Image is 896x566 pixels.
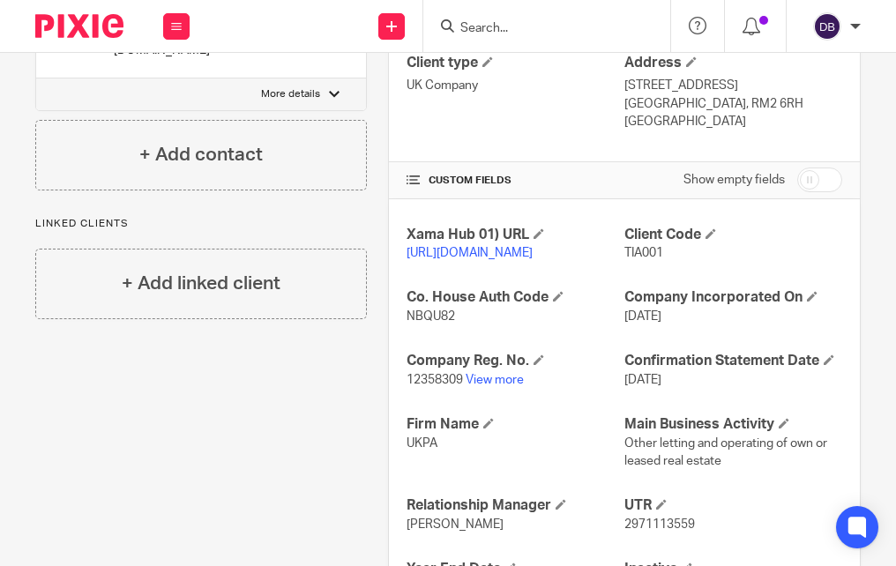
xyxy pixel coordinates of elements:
img: svg%3E [813,12,841,41]
img: Pixie [35,14,123,38]
label: Show empty fields [683,171,785,189]
span: [DATE] [624,310,661,323]
span: UKPA [407,437,437,450]
span: TIA001 [624,247,663,259]
h4: Client Code [624,226,842,244]
h4: Main Business Activity [624,415,842,434]
h4: Co. House Auth Code [407,288,624,307]
h4: Company Reg. No. [407,352,624,370]
h4: CUSTOM FIELDS [407,174,624,188]
h4: UTR [624,496,842,515]
h4: Company Incorporated On [624,288,842,307]
p: UK Company [407,77,624,94]
p: [STREET_ADDRESS] [624,77,842,94]
span: 12358309 [407,374,463,386]
h4: Firm Name [407,415,624,434]
h4: + Add contact [139,141,263,168]
a: View more [466,374,524,386]
p: Linked clients [35,217,367,231]
p: More details [261,87,320,101]
span: NBQU82 [407,310,455,323]
h4: Xama Hub 01) URL [407,226,624,244]
a: [URL][DOMAIN_NAME] [407,247,533,259]
span: Other letting and operating of own or leased real estate [624,437,827,467]
span: 2971113559 [624,518,695,531]
h4: + Add linked client [122,270,280,297]
p: [GEOGRAPHIC_DATA], RM2 6RH [624,95,842,113]
span: [PERSON_NAME] [407,518,504,531]
h4: Client type [407,54,624,72]
h4: Confirmation Statement Date [624,352,842,370]
input: Search [459,21,617,37]
h4: Address [624,54,842,72]
span: [DATE] [624,374,661,386]
h4: Relationship Manager [407,496,624,515]
p: [GEOGRAPHIC_DATA] [624,113,842,130]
